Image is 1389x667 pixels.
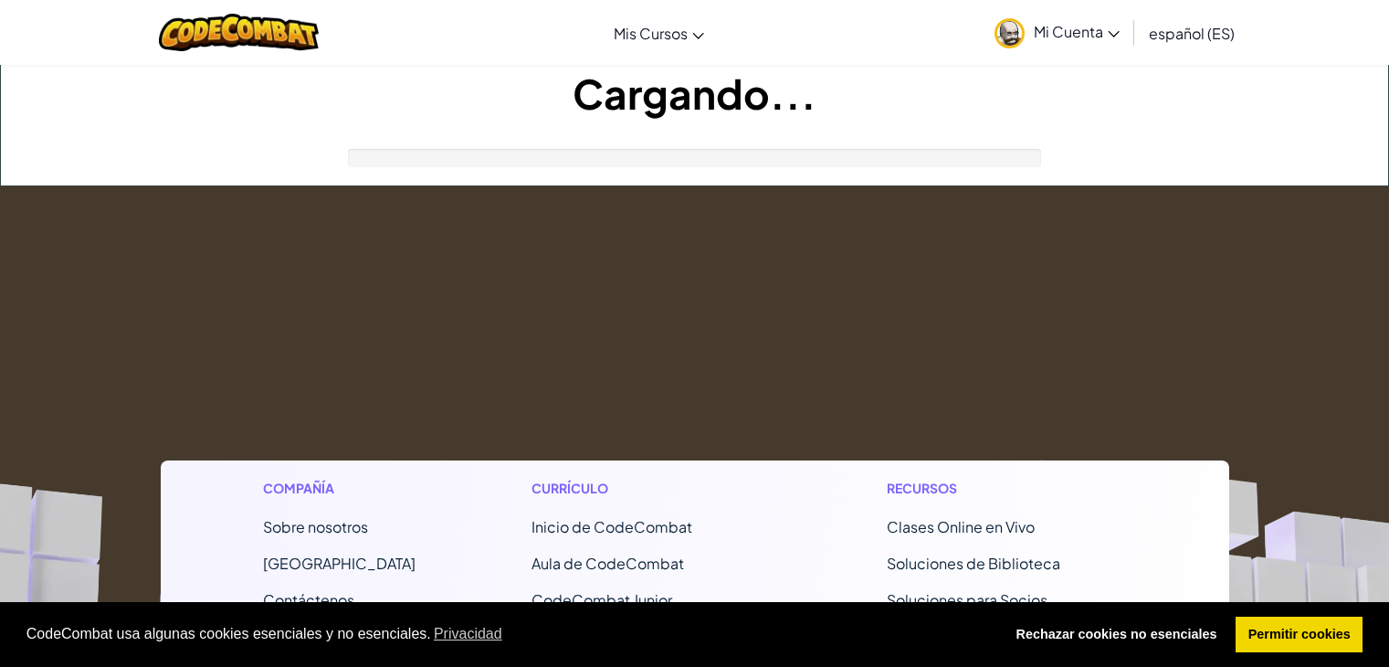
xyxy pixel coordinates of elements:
[1,65,1388,122] h1: Cargando...
[531,517,692,536] span: Inicio de CodeCombat
[994,18,1025,48] img: avatar
[263,479,416,498] h1: Compañía
[1034,22,1120,41] span: Mi Cuenta
[263,590,354,609] span: Contáctenos
[887,590,1047,609] a: Soluciones para Socios
[985,4,1129,61] a: Mi Cuenta
[887,479,1127,498] h1: Recursos
[605,8,713,58] a: Mis Cursos
[159,14,319,51] img: CodeCombat logo
[614,24,688,43] span: Mis Cursos
[531,479,772,498] h1: Currículo
[1236,617,1363,653] a: allow cookies
[1140,8,1244,58] a: español (ES)
[263,554,416,573] a: [GEOGRAPHIC_DATA]
[26,620,989,648] span: CodeCombat usa algunas cookies esenciales y no esenciales.
[1004,617,1229,653] a: deny cookies
[531,554,684,573] a: Aula de CodeCombat
[531,590,672,609] a: CodeCombat Junior
[887,517,1035,536] a: Clases Online en Vivo
[1149,24,1235,43] span: español (ES)
[887,554,1060,573] a: Soluciones de Biblioteca
[431,620,505,648] a: learn more about cookies
[263,517,368,536] a: Sobre nosotros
